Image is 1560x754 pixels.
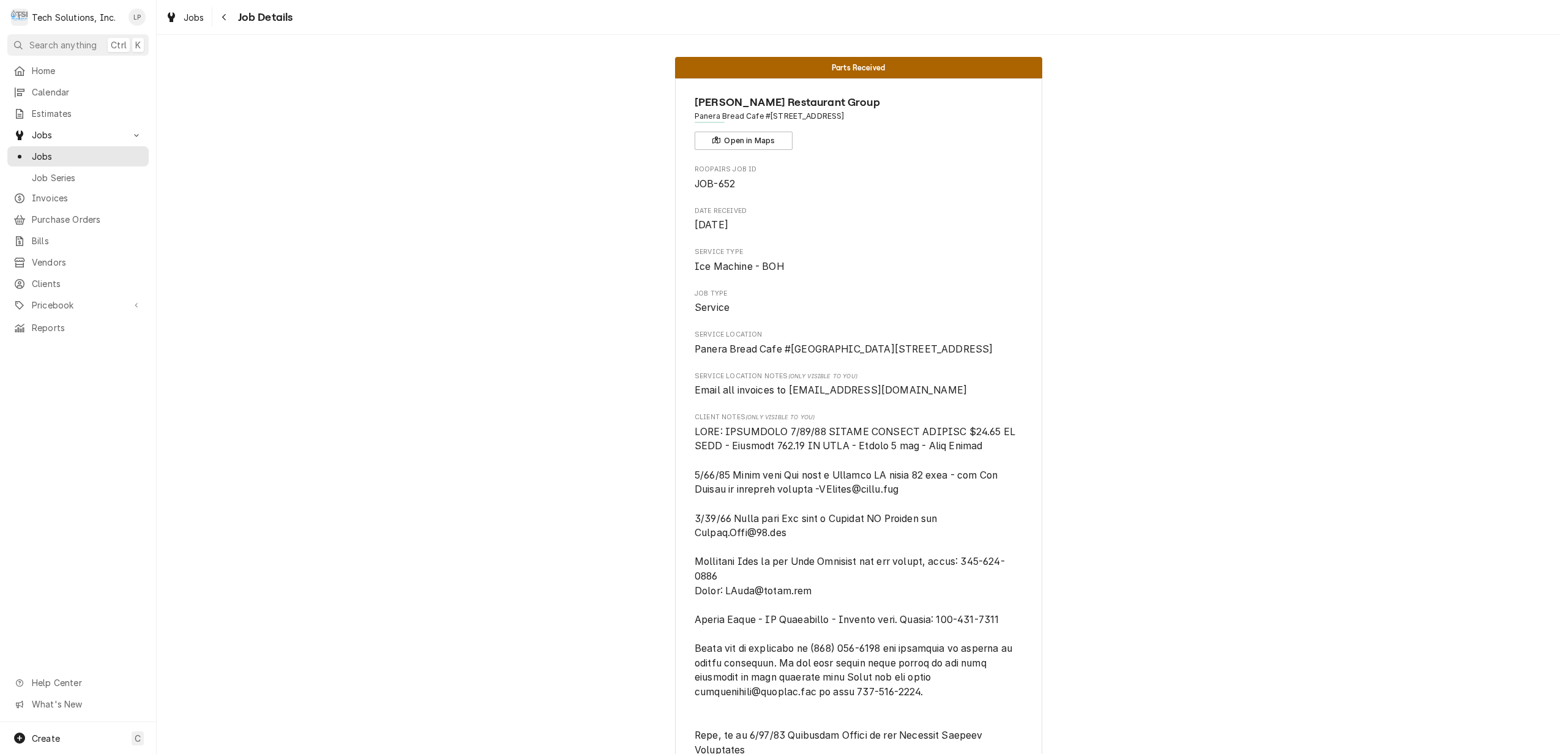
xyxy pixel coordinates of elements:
div: Job Type [695,289,1022,315]
span: Vendors [32,256,143,269]
a: Vendors [7,252,149,272]
span: Pricebook [32,299,124,312]
span: Estimates [32,107,143,120]
span: Bills [32,234,143,247]
span: Client Notes [695,412,1022,422]
span: JOB-652 [695,178,735,190]
span: [object Object] [695,383,1022,398]
div: Tech Solutions, Inc. [32,11,116,24]
span: C [135,732,141,745]
span: Service Location [695,330,1022,340]
span: [DATE] [695,219,728,231]
div: T [11,9,28,26]
span: What's New [32,698,141,711]
button: Search anythingCtrlK [7,34,149,56]
span: Service [695,302,730,313]
button: Navigate back [215,7,234,27]
span: Jobs [32,150,143,163]
span: Service Type [695,247,1022,257]
span: Search anything [29,39,97,51]
button: Open in Maps [695,132,793,150]
div: Tech Solutions, Inc.'s Avatar [11,9,28,26]
a: Calendar [7,82,149,102]
a: Purchase Orders [7,209,149,230]
div: Service Location [695,330,1022,356]
span: Create [32,733,60,744]
span: Date Received [695,206,1022,216]
a: Jobs [160,7,209,28]
a: Job Series [7,168,149,188]
div: LP [129,9,146,26]
span: Calendar [32,86,143,99]
span: Date Received [695,218,1022,233]
a: Reports [7,318,149,338]
span: Help Center [32,676,141,689]
a: Go to What's New [7,694,149,714]
span: Job Series [32,171,143,184]
div: Roopairs Job ID [695,165,1022,191]
a: Go to Pricebook [7,295,149,315]
span: Name [695,94,1022,111]
span: Job Details [234,9,293,26]
span: Jobs [32,129,124,141]
span: Service Type [695,259,1022,274]
div: Client Information [695,94,1022,150]
span: Address [695,111,1022,122]
a: Home [7,61,149,81]
span: K [135,39,141,51]
span: Service Location [695,342,1022,357]
span: Clients [32,277,143,290]
a: Clients [7,274,149,294]
span: Ice Machine - BOH [695,261,784,272]
div: [object Object] [695,371,1022,398]
span: Invoices [32,192,143,204]
span: (Only Visible to You) [788,373,857,379]
div: Date Received [695,206,1022,233]
span: Email all invoices to [EMAIL_ADDRESS][DOMAIN_NAME] [695,384,967,396]
span: Ctrl [111,39,127,51]
a: Jobs [7,146,149,166]
span: Purchase Orders [32,213,143,226]
span: Job Type [695,289,1022,299]
div: Lisa Paschal's Avatar [129,9,146,26]
a: Go to Help Center [7,673,149,693]
div: Service Type [695,247,1022,274]
span: Parts Received [832,64,885,72]
div: Status [675,57,1042,78]
span: Roopairs Job ID [695,165,1022,174]
span: Panera Bread Cafe #[GEOGRAPHIC_DATA][STREET_ADDRESS] [695,343,993,355]
a: Invoices [7,188,149,208]
a: Bills [7,231,149,251]
span: Job Type [695,300,1022,315]
span: Service Location Notes [695,371,1022,381]
a: Go to Jobs [7,125,149,145]
span: Jobs [184,11,204,24]
a: Estimates [7,103,149,124]
span: Home [32,64,143,77]
span: (Only Visible to You) [745,414,815,420]
span: Reports [32,321,143,334]
span: Roopairs Job ID [695,177,1022,192]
